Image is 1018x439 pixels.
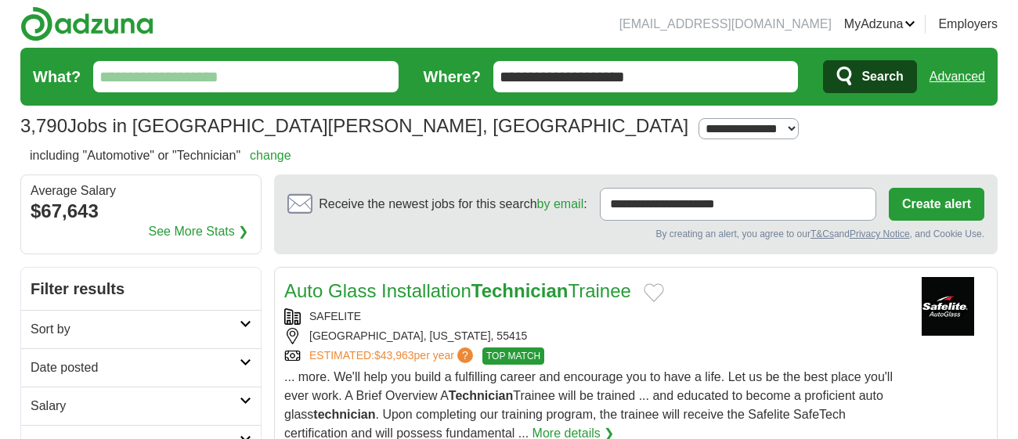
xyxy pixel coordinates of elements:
[313,408,375,421] strong: technician
[287,227,984,241] div: By creating an alert, you agree to our and , and Cookie Use.
[20,112,67,140] span: 3,790
[619,15,832,34] li: [EMAIL_ADDRESS][DOMAIN_NAME]
[284,328,897,344] div: [GEOGRAPHIC_DATA], [US_STATE], 55415
[424,65,481,88] label: Where?
[930,61,985,92] a: Advanced
[374,349,414,362] span: $43,963
[20,6,153,41] img: Adzuna logo
[644,283,664,302] button: Add to favorite jobs
[33,65,81,88] label: What?
[889,188,984,221] button: Create alert
[20,115,688,136] h1: Jobs in [GEOGRAPHIC_DATA][PERSON_NAME], [GEOGRAPHIC_DATA]
[823,60,916,93] button: Search
[482,347,544,365] span: TOP MATCH
[30,146,291,165] h2: including "Automotive" or "Technician"
[21,268,261,310] h2: Filter results
[21,348,261,387] a: Date posted
[31,320,240,339] h2: Sort by
[250,149,291,162] a: change
[938,15,998,34] a: Employers
[284,280,631,301] a: Auto Glass InstallationTechnicianTrainee
[471,280,569,301] strong: Technician
[309,310,361,322] a: SAFELITE
[21,387,261,425] a: Salary
[537,197,584,211] a: by email
[844,15,916,34] a: MyAdzuna
[850,228,910,239] a: Privacy Notice
[309,347,476,365] a: ESTIMATED:$43,963per year?
[31,197,251,225] div: $67,643
[810,228,834,239] a: T&Cs
[31,397,240,416] h2: Salary
[457,347,473,363] span: ?
[861,61,903,92] span: Search
[909,277,987,336] img: Safelite AutoGlass logo
[31,358,240,377] h2: Date posted
[21,310,261,348] a: Sort by
[319,195,587,214] span: Receive the newest jobs for this search :
[449,389,513,402] strong: Technician
[31,185,251,197] div: Average Salary
[149,222,249,241] a: See More Stats ❯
